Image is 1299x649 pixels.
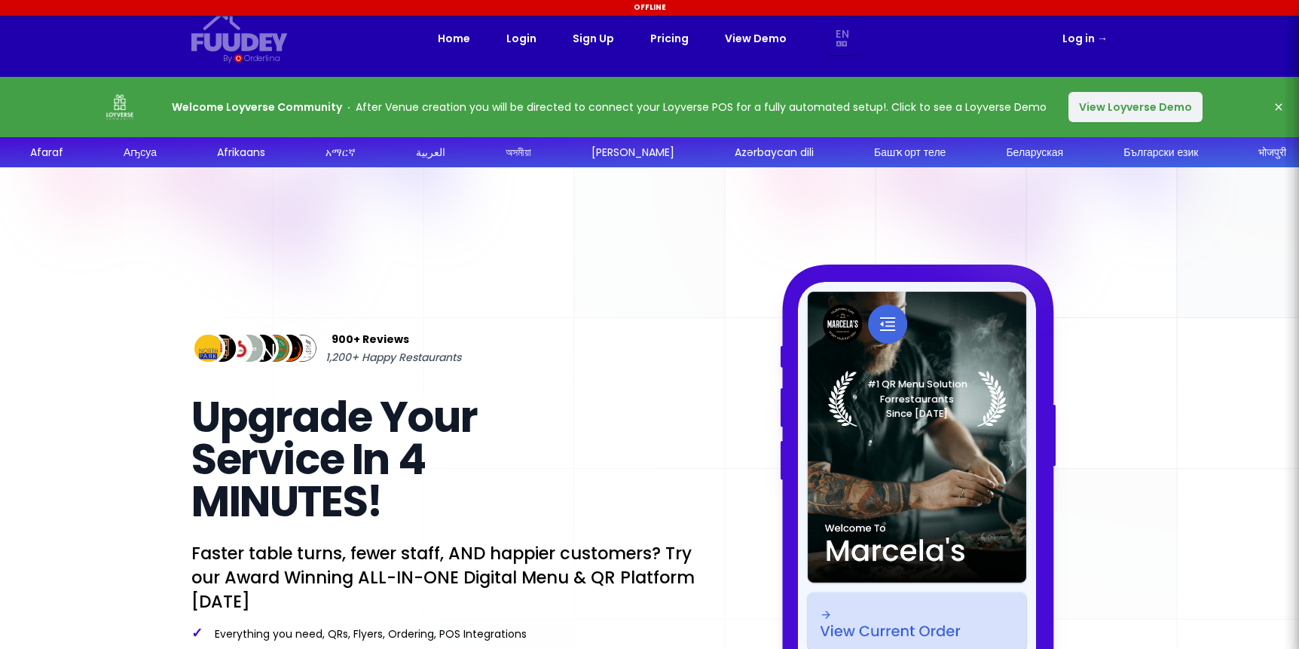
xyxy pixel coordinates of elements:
[326,145,356,161] div: አማርኛ
[246,332,280,366] img: Review Img
[191,387,477,531] span: Upgrade Your Service In 4 MINUTES!
[1068,92,1203,122] button: View Loyverse Demo
[438,29,470,47] a: Home
[223,52,231,65] div: By
[2,2,1297,13] div: Offline
[191,332,225,366] img: Review Img
[273,332,307,366] img: Review Img
[725,29,787,47] a: View Demo
[30,145,63,161] div: Afaraf
[416,145,445,161] div: العربية
[506,29,536,47] a: Login
[506,145,531,161] div: অসমীয়া
[735,145,814,161] div: Azərbaycan dili
[172,98,1047,116] p: After Venue creation you will be directed to connect your Loyverse POS for a fully automated setu...
[828,371,1007,427] img: Laurel
[244,52,280,65] div: Orderlina
[1006,145,1063,161] div: Беларуская
[874,145,946,161] div: Башҡорт теле
[1123,145,1198,161] div: Български език
[191,623,203,642] span: ✓
[1062,29,1108,47] a: Log in
[326,348,461,366] span: 1,200+ Happy Restaurants
[217,145,265,161] div: Afrikaans
[191,12,288,52] svg: {/* Added fill="currentColor" here */} {/* This rectangle defines the background. Its explicit fi...
[1097,31,1108,46] span: →
[1258,145,1286,161] div: भोजपुरी
[591,145,674,161] div: [PERSON_NAME]
[219,332,252,366] img: Review Img
[191,626,698,641] p: Everything you need, QRs, Flyers, Ordering, POS Integrations
[232,332,266,366] img: Review Img
[286,332,319,366] img: Review Img
[205,332,239,366] img: Review Img
[172,99,342,115] strong: Welcome Loyverse Community
[259,332,293,366] img: Review Img
[573,29,614,47] a: Sign Up
[191,541,698,614] p: Faster table turns, fewer staff, AND happier customers? Try our Award Winning ALL-IN-ONE Digital ...
[332,330,409,348] span: 900+ Reviews
[124,145,157,161] div: Аҧсуа
[650,29,689,47] a: Pricing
